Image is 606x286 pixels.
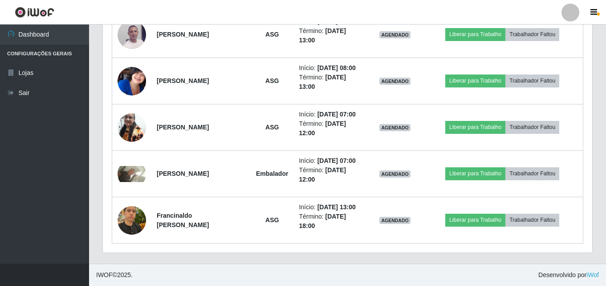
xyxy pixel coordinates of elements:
img: 1723155569016.jpeg [118,108,146,146]
time: [DATE] 13:00 [317,203,356,211]
span: IWOF [96,271,113,278]
strong: Embalador [256,170,288,177]
span: AGENDADO [379,78,411,85]
li: Início: [299,110,362,119]
span: © 2025 . [96,270,133,280]
span: Desenvolvido por [538,270,599,280]
span: AGENDADO [379,31,411,38]
time: [DATE] 07:00 [317,157,356,164]
img: 1757146664616.jpeg [118,166,146,182]
strong: [PERSON_NAME] [157,170,209,177]
button: Trabalhador Faltou [505,121,559,133]
li: Término: [299,26,362,45]
li: Término: [299,166,362,184]
strong: [PERSON_NAME] [157,31,209,38]
span: AGENDADO [379,124,411,131]
button: Liberar para Trabalho [445,167,505,180]
strong: ASG [265,77,279,84]
li: Início: [299,156,362,166]
button: Trabalhador Faltou [505,167,559,180]
button: Trabalhador Faltou [505,214,559,226]
button: Trabalhador Faltou [505,28,559,41]
strong: [PERSON_NAME] [157,77,209,84]
li: Término: [299,212,362,231]
strong: Francinaldo [PERSON_NAME] [157,212,209,228]
strong: ASG [265,216,279,224]
button: Liberar para Trabalho [445,28,505,41]
li: Término: [299,119,362,138]
a: iWof [586,271,599,278]
span: AGENDADO [379,170,411,178]
li: Término: [299,73,362,91]
strong: [PERSON_NAME] [157,124,209,131]
button: Liberar para Trabalho [445,121,505,133]
li: Início: [299,63,362,73]
strong: ASG [265,31,279,38]
time: [DATE] 07:00 [317,111,356,118]
img: CoreUI Logo [15,7,54,18]
li: Início: [299,203,362,212]
time: [DATE] 08:00 [317,64,356,71]
button: Trabalhador Faltou [505,75,559,87]
strong: ASG [265,124,279,131]
button: Liberar para Trabalho [445,75,505,87]
span: AGENDADO [379,217,411,224]
button: Liberar para Trabalho [445,214,505,226]
img: 1701032399226.jpeg [118,63,146,99]
img: 1743036619624.jpeg [118,201,146,239]
img: 1741714811200.jpeg [118,16,146,54]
